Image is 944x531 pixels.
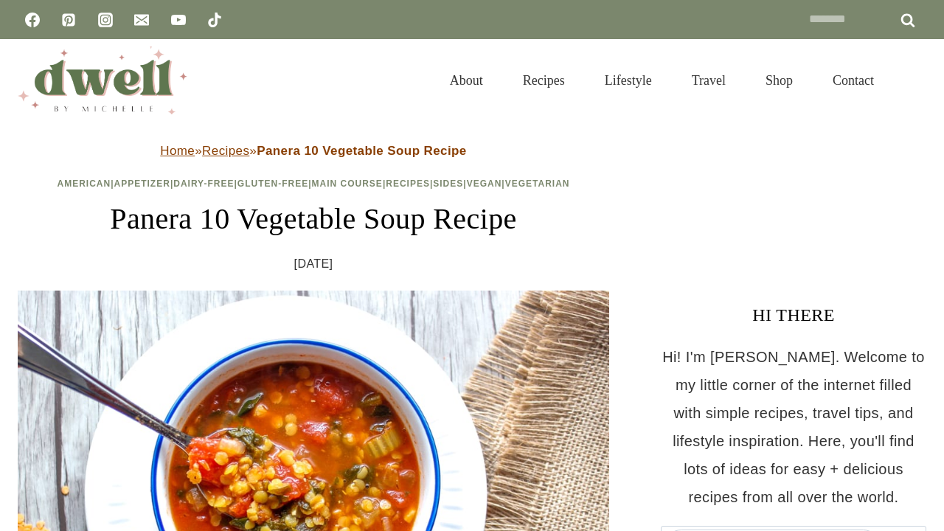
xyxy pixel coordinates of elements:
[173,178,234,189] a: Dairy-Free
[312,178,383,189] a: Main Course
[386,178,430,189] a: Recipes
[18,46,187,114] img: DWELL by michelle
[58,178,570,189] span: | | | | | | | |
[18,197,609,241] h1: Panera 10 Vegetable Soup Recipe
[430,55,503,106] a: About
[127,5,156,35] a: Email
[901,68,926,93] button: View Search Form
[164,5,193,35] a: YouTube
[505,178,570,189] a: Vegetarian
[91,5,120,35] a: Instagram
[503,55,585,106] a: Recipes
[237,178,308,189] a: Gluten-Free
[433,178,463,189] a: Sides
[202,144,249,158] a: Recipes
[672,55,746,106] a: Travel
[746,55,813,106] a: Shop
[114,178,170,189] a: Appetizer
[257,144,467,158] strong: Panera 10 Vegetable Soup Recipe
[294,253,333,275] time: [DATE]
[18,5,47,35] a: Facebook
[160,144,195,158] a: Home
[58,178,111,189] a: American
[585,55,672,106] a: Lifestyle
[430,55,894,106] nav: Primary Navigation
[661,343,926,511] p: Hi! I'm [PERSON_NAME]. Welcome to my little corner of the internet filled with simple recipes, tr...
[661,302,926,328] h3: HI THERE
[54,5,83,35] a: Pinterest
[467,178,502,189] a: Vegan
[160,144,466,158] span: » »
[813,55,894,106] a: Contact
[200,5,229,35] a: TikTok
